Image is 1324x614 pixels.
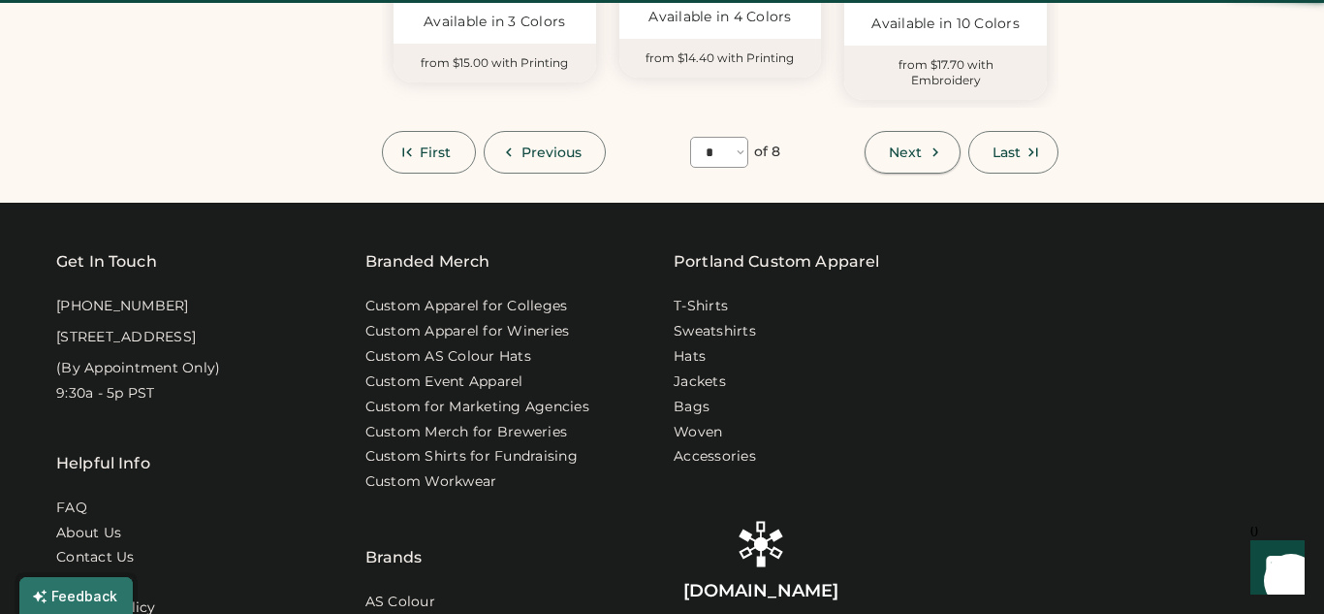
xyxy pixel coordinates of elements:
span: Previous [521,145,583,159]
a: About Us [56,524,121,543]
span: Last [993,145,1021,159]
div: Available in 4 Colors [631,8,810,27]
button: First [382,131,476,174]
a: Custom Apparel for Wineries [365,322,570,341]
div: 9:30a - 5p PST [56,384,155,404]
a: Custom Apparel for Colleges [365,297,568,316]
a: Accessories [674,447,756,467]
a: FAQ [56,499,87,518]
span: Next [889,145,922,159]
div: from $14.40 with Printing [619,39,822,78]
a: Woven [674,423,722,442]
a: Custom Merch for Breweries [365,423,568,442]
button: Previous [484,131,607,174]
a: Portland Custom Apparel [674,250,879,274]
a: Sweatshirts [674,322,756,341]
a: Custom Shirts for Fundraising [365,447,578,467]
a: T-Shirts [674,297,728,316]
button: Next [865,131,960,174]
div: of 8 [754,143,780,162]
a: Bags [674,398,709,417]
a: Hats [674,347,706,367]
a: Custom Event Apparel [365,372,523,392]
div: Available in 3 Colors [405,13,584,32]
div: from $17.70 with Embroidery [844,46,1047,100]
a: Custom Workwear [365,472,497,492]
div: Helpful Info [56,452,150,475]
img: Rendered Logo - Screens [738,521,784,567]
iframe: Front Chat [1232,527,1315,610]
a: Custom AS Colour Hats [365,347,531,367]
button: Last [968,131,1058,174]
a: Custom for Marketing Agencies [365,398,589,417]
span: First [420,145,452,159]
div: Brands [365,498,423,569]
a: Careers [56,573,110,593]
div: [PHONE_NUMBER] [56,297,189,316]
a: AS Colour [365,593,435,612]
div: Get In Touch [56,250,157,274]
div: Available in 10 Colors [856,15,1035,34]
a: Contact Us [56,548,135,567]
div: Branded Merch [365,250,490,274]
a: Jackets [674,372,726,392]
div: [DOMAIN_NAME] [683,579,838,603]
div: from $15.00 with Printing [394,44,596,82]
div: [STREET_ADDRESS] [56,328,196,347]
div: (By Appointment Only) [56,359,220,378]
